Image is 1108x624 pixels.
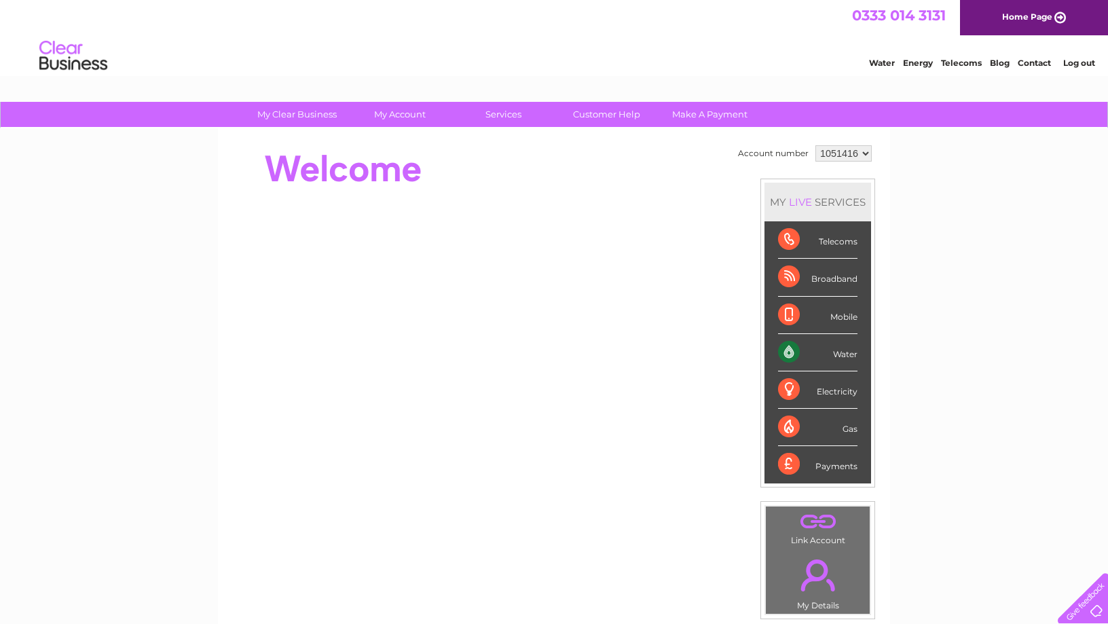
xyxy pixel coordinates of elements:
a: Customer Help [551,102,663,127]
td: Link Account [765,506,870,549]
a: My Clear Business [241,102,353,127]
div: Broadband [778,259,857,296]
a: Contact [1018,58,1051,68]
div: Telecoms [778,221,857,259]
div: MY SERVICES [764,183,871,221]
td: Account number [735,142,812,165]
img: logo.png [39,35,108,77]
a: Blog [990,58,1010,68]
td: My Details [765,548,870,614]
div: Gas [778,409,857,446]
div: Mobile [778,297,857,334]
a: . [769,510,866,534]
a: Water [869,58,895,68]
div: LIVE [786,196,815,208]
a: My Account [344,102,456,127]
a: Telecoms [941,58,982,68]
a: Services [447,102,559,127]
a: Energy [903,58,933,68]
a: Make A Payment [654,102,766,127]
div: Clear Business is a trading name of Verastar Limited (registered in [GEOGRAPHIC_DATA] No. 3667643... [234,7,876,66]
div: Payments [778,446,857,483]
a: 0333 014 3131 [852,7,946,24]
div: Water [778,334,857,371]
a: . [769,551,866,599]
a: Log out [1063,58,1095,68]
div: Electricity [778,371,857,409]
